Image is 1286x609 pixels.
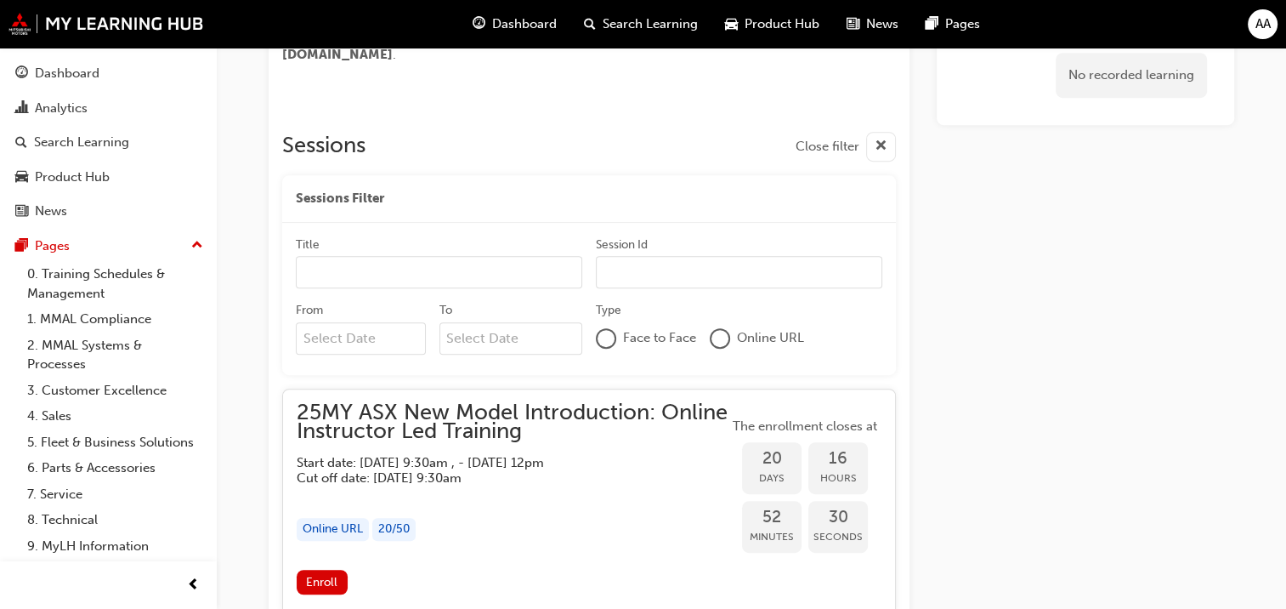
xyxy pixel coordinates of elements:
a: 5. Fleet & Business Solutions [20,430,210,456]
a: Product Hub [7,162,210,193]
span: news-icon [15,204,28,219]
span: Close filter [796,137,859,157]
a: car-iconProduct Hub [711,7,833,42]
div: To [439,302,452,319]
a: All Pages [20,559,210,585]
span: 52 [742,508,802,527]
button: Enroll [297,570,348,595]
a: Analytics [7,93,210,124]
span: news-icon [847,14,859,35]
div: Search Learning [34,133,129,152]
span: . [393,47,396,62]
h2: Sessions [282,132,365,162]
button: 25MY ASX New Model Introduction: Online Instructor Led TrainingStart date: [DATE] 9:30am , - [DAT... [297,403,881,602]
a: guage-iconDashboard [459,7,570,42]
span: Enroll [306,575,337,589]
span: cross-icon [875,136,887,157]
a: 4. Sales [20,403,210,430]
span: Minutes [742,527,802,547]
span: Pages [945,14,980,34]
a: 8. Technical [20,507,210,533]
div: No recorded learning [1056,53,1207,98]
span: Search Learning [603,14,698,34]
span: search-icon [15,135,27,151]
span: pages-icon [926,14,938,35]
button: Pages [7,231,210,262]
span: Online URL [737,328,804,348]
span: 20 [742,449,802,469]
span: Product Hub [745,14,819,34]
div: From [296,302,323,319]
input: From [296,322,426,355]
span: prev-icon [187,575,200,596]
div: Analytics [35,99,88,118]
span: pages-icon [15,239,28,254]
a: 9. MyLH Information [20,533,210,560]
span: up-icon [191,235,203,257]
div: 20 / 50 [372,518,416,541]
h5: Cut off date: [DATE] 9:30am [297,470,701,486]
span: 25MY ASX New Model Introduction: Online Instructor Led Training [297,403,728,441]
button: AA [1248,9,1278,39]
a: 0. Training Schedules & Management [20,261,210,306]
a: 3. Customer Excellence [20,378,210,404]
div: News [35,202,67,221]
div: Product Hub [35,168,110,187]
span: chart-icon [15,101,28,117]
img: mmal [8,13,204,35]
a: pages-iconPages [912,7,994,42]
button: DashboardAnalyticsSearch LearningProduct HubNews [7,54,210,231]
span: 16 [808,449,868,469]
a: 1. MMAL Compliance [20,306,210,333]
span: car-icon [15,170,28,185]
span: search-icon [584,14,596,35]
a: News [7,196,210,227]
span: guage-icon [473,14,485,35]
input: Session Id [596,256,882,288]
span: The enrollment closes at [728,417,881,436]
button: Close filter [796,132,896,162]
a: 2. MMAL Systems & Processes [20,333,210,378]
span: guage-icon [15,66,28,82]
div: Type [596,302,621,319]
span: AA [1255,14,1271,34]
div: Online URL [297,518,369,541]
input: Title [296,256,582,288]
span: Sessions Filter [296,189,384,208]
span: Days [742,469,802,488]
a: news-iconNews [833,7,912,42]
span: Dashboard [492,14,557,34]
a: 7. Service [20,481,210,508]
span: 30 [808,508,868,527]
a: Search Learning [7,127,210,158]
input: To [439,322,583,355]
div: Title [296,236,320,253]
span: Hours [808,469,868,488]
span: Face to Face [623,328,696,348]
a: 6. Parts & Accessories [20,455,210,481]
span: Seconds [808,527,868,547]
div: Dashboard [35,64,99,83]
div: Session Id [596,236,648,253]
div: Pages [35,236,70,256]
span: car-icon [725,14,738,35]
a: Dashboard [7,58,210,89]
a: search-iconSearch Learning [570,7,711,42]
span: News [866,14,898,34]
h5: Start date: [DATE] 9:30am , - [DATE] 12pm [297,455,701,470]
